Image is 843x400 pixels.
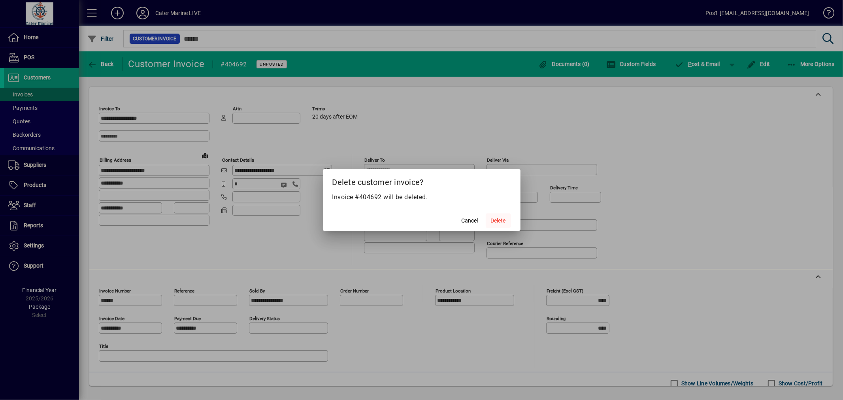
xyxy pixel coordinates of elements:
button: Cancel [457,213,483,228]
span: Cancel [462,217,478,225]
p: Invoice #404692 will be deleted. [332,192,511,202]
button: Delete [486,213,511,228]
span: Delete [491,217,506,225]
h2: Delete customer invoice? [323,169,521,192]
